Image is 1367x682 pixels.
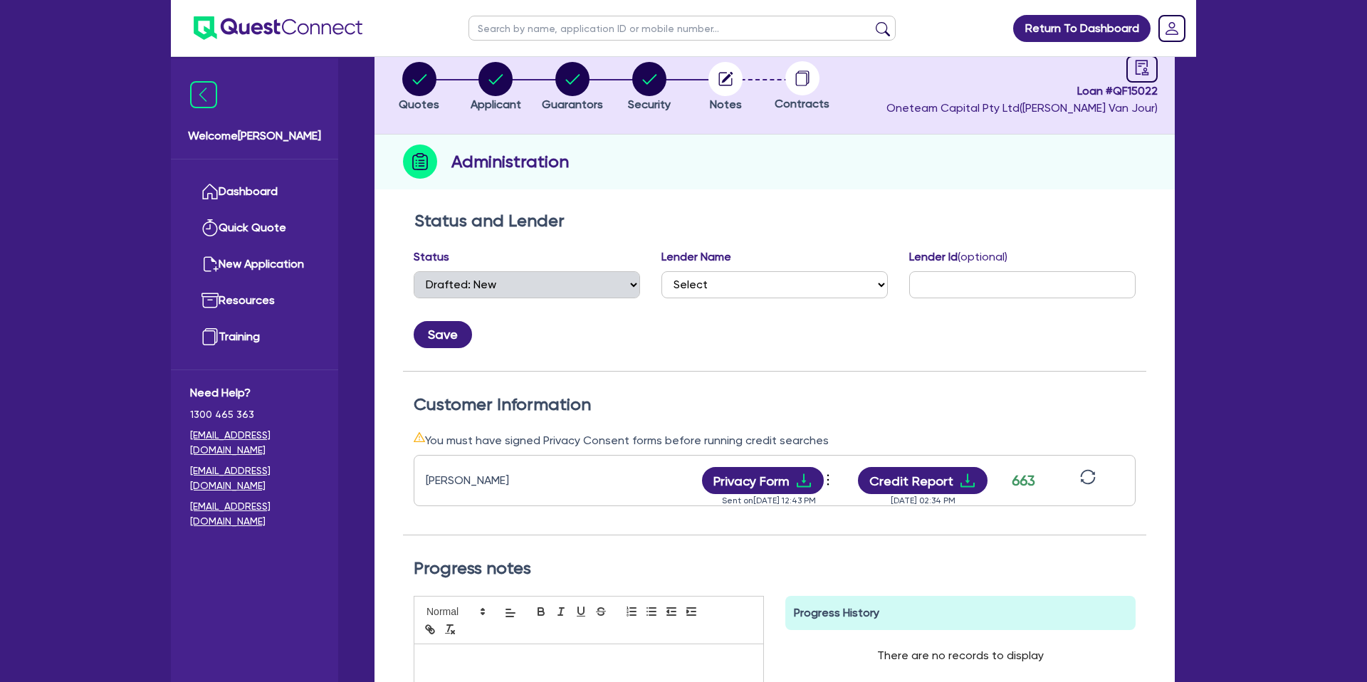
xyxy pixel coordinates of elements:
a: [EMAIL_ADDRESS][DOMAIN_NAME] [190,499,319,529]
div: Progress History [785,596,1136,630]
button: Security [627,61,671,114]
span: Quotes [399,98,439,111]
a: Dashboard [190,174,319,210]
img: quick-quote [201,219,219,236]
span: Guarantors [542,98,603,111]
span: Welcome [PERSON_NAME] [188,127,321,145]
span: Notes [710,98,742,111]
h2: Status and Lender [414,211,1135,231]
h2: Administration [451,149,569,174]
a: Training [190,319,319,355]
a: New Application [190,246,319,283]
h2: Customer Information [414,394,1136,415]
a: Dropdown toggle [1153,10,1190,47]
span: more [821,469,835,490]
input: Search by name, application ID or mobile number... [468,16,896,41]
img: step-icon [403,145,437,179]
a: Return To Dashboard [1013,15,1151,42]
img: quest-connect-logo-blue [194,16,362,40]
a: [EMAIL_ADDRESS][DOMAIN_NAME] [190,463,319,493]
button: Guarantors [541,61,604,114]
label: Lender Id [909,248,1007,266]
span: Applicant [471,98,521,111]
span: Oneteam Capital Pty Ltd ( [PERSON_NAME] Van Jour ) [886,101,1158,115]
label: Status [414,248,449,266]
button: Dropdown toggle [824,468,836,493]
img: training [201,328,219,345]
span: audit [1134,60,1150,75]
span: download [795,472,812,489]
span: Need Help? [190,384,319,402]
button: sync [1076,468,1100,493]
div: [PERSON_NAME] [426,472,604,489]
a: Quick Quote [190,210,319,246]
span: Loan # QF15022 [886,83,1158,100]
a: [EMAIL_ADDRESS][DOMAIN_NAME] [190,428,319,458]
img: new-application [201,256,219,273]
span: sync [1080,469,1096,485]
button: Quotes [398,61,440,114]
label: Lender Name [661,248,731,266]
span: (optional) [958,250,1007,263]
div: There are no records to display [860,630,1061,681]
span: warning [414,431,425,443]
a: Resources [190,283,319,319]
h2: Progress notes [414,558,1136,579]
a: audit [1126,56,1158,83]
button: Privacy Formdownload [702,467,824,494]
button: Applicant [470,61,522,114]
img: icon-menu-close [190,81,217,108]
span: 1300 465 363 [190,407,319,422]
div: You must have signed Privacy Consent forms before running credit searches [414,431,1136,449]
span: Security [628,98,671,111]
span: Contracts [775,97,829,110]
span: download [959,472,976,489]
button: Credit Reportdownload [858,467,988,494]
button: Notes [708,61,743,114]
button: Save [414,321,472,348]
div: 663 [1005,470,1041,491]
img: resources [201,292,219,309]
